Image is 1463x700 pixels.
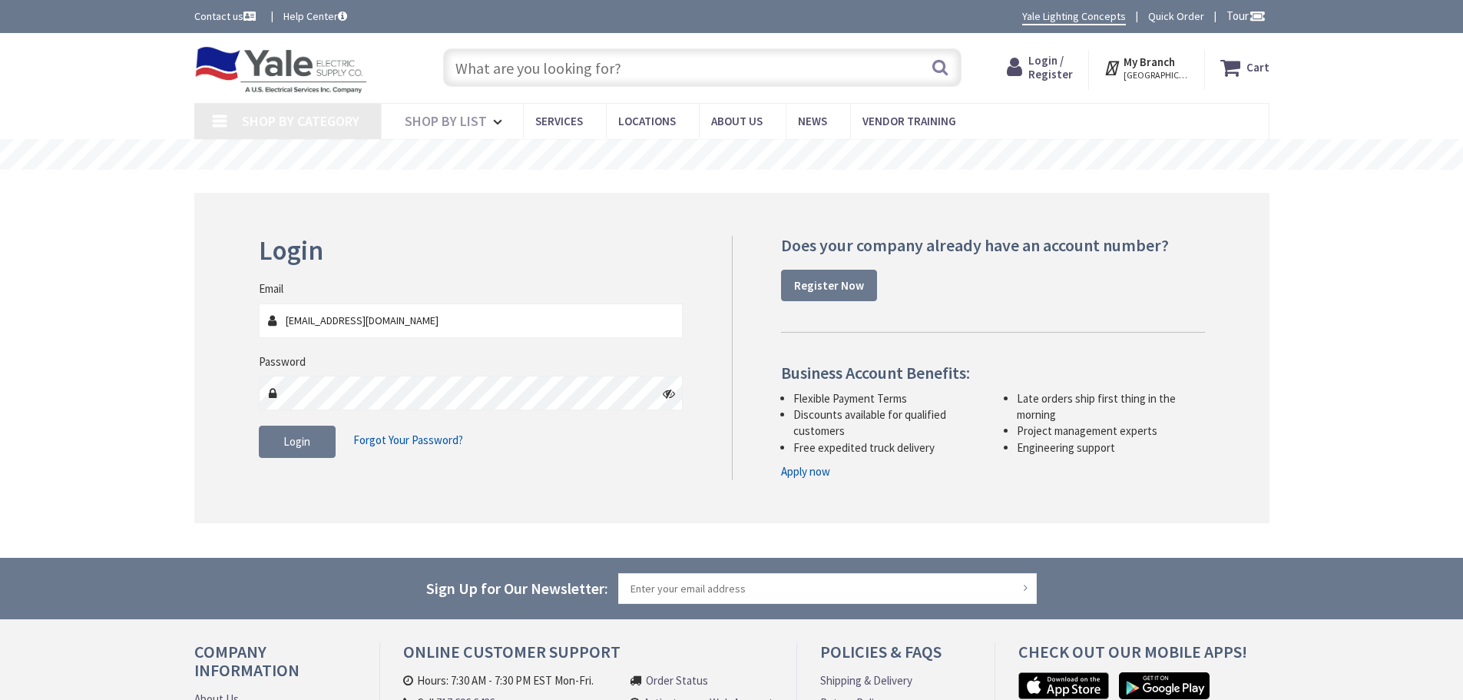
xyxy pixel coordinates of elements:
a: Apply now [781,463,830,479]
a: Quick Order [1148,8,1204,24]
span: Login / Register [1028,53,1073,81]
a: Login / Register [1007,54,1073,81]
span: About Us [711,114,763,128]
label: Email [259,280,283,297]
li: Discounts available for qualified customers [793,406,981,440]
li: Engineering support [1017,440,1205,456]
input: Enter your email address [618,573,1038,604]
span: Sign Up for Our Newsletter: [426,579,608,598]
li: Late orders ship first thing in the morning [1017,390,1205,423]
h4: Policies & FAQs [820,642,971,672]
span: Forgot Your Password? [353,433,463,447]
span: Shop By Category [242,112,359,130]
span: Vendor Training [862,114,956,128]
a: Contact us [194,8,259,24]
label: Password [259,353,306,370]
img: Yale Electric Supply Co. [194,46,368,94]
strong: Cart [1246,54,1269,81]
li: Free expedited truck delivery [793,440,981,456]
a: Yale Lighting Concepts [1022,8,1126,25]
h4: Check out Our Mobile Apps! [1018,642,1281,672]
a: Order Status [646,672,708,688]
a: Help Center [283,8,347,24]
a: Cart [1220,54,1269,81]
strong: My Branch [1124,55,1175,69]
span: Locations [618,114,676,128]
button: Login [259,426,336,458]
input: Email [259,304,684,338]
i: Click here to show/hide password [663,387,675,400]
span: Tour [1226,8,1266,23]
strong: Register Now [794,278,864,293]
span: Shop By List [405,112,487,130]
input: What are you looking for? [443,48,962,87]
h2: Login [259,236,684,266]
li: Flexible Payment Terms [793,390,981,406]
a: Register Now [781,270,877,302]
div: My Branch [GEOGRAPHIC_DATA], [GEOGRAPHIC_DATA] [1104,54,1189,81]
h4: Does your company already have an account number? [781,236,1205,254]
li: Hours: 7:30 AM - 7:30 PM EST Mon-Fri. [403,672,616,688]
a: Shipping & Delivery [820,672,912,688]
span: News [798,114,827,128]
span: [GEOGRAPHIC_DATA], [GEOGRAPHIC_DATA] [1124,69,1189,81]
span: Login [283,434,310,449]
h4: Online Customer Support [403,642,773,672]
span: Services [535,114,583,128]
li: Project management experts [1017,423,1205,439]
a: Forgot Your Password? [353,426,463,455]
h4: Business Account Benefits: [781,363,1205,382]
h4: Company Information [194,642,356,691]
